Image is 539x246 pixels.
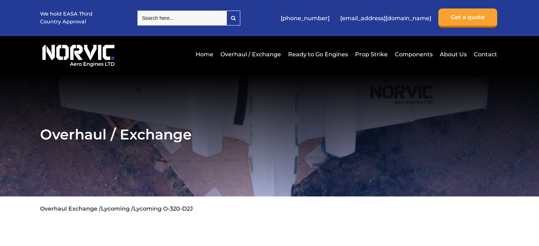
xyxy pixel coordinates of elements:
a: Contact [472,46,497,63]
li: Lycoming O-320-D2J [133,205,193,212]
a: Home [194,46,215,63]
a: Ready to Go Engines [286,46,350,63]
a: Overhaul Exchange / [40,205,101,212]
a: Prop Strike [353,46,389,63]
a: Get a quote [438,8,497,28]
p: We hold EASA Third Country Approval [40,10,93,25]
a: Lycoming / [101,205,133,212]
a: [PHONE_NUMBER] [277,10,333,27]
a: [EMAIL_ADDRESS][DOMAIN_NAME] [337,10,435,27]
a: Components [393,46,434,63]
h2: Overhaul / Exchange [40,126,499,143]
a: Overhaul / Exchange [219,46,283,63]
input: Search here... [137,11,226,25]
img: Norvic Aero Engines logo [40,41,117,67]
a: About Us [438,46,468,63]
